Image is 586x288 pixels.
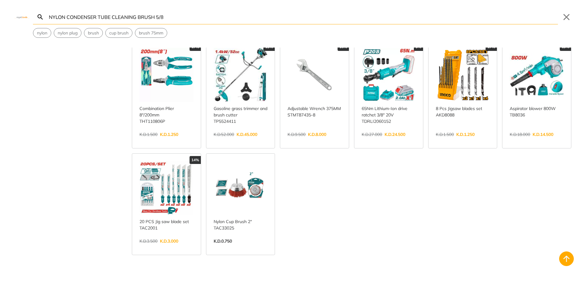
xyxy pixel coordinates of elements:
button: Select suggestion: brush 75mm [135,28,167,37]
span: nylon [37,30,47,36]
button: Back to top [559,251,574,266]
span: brush [88,30,99,36]
span: brush 75mm [139,30,163,36]
img: Close [15,16,29,18]
div: 14% [190,156,201,164]
svg: Back to top [562,254,571,264]
button: Close [562,12,571,22]
button: Select suggestion: nylon plug [54,28,81,37]
div: Suggestion: cup brush [105,28,132,38]
div: Suggestion: brush [84,28,103,38]
span: cup brush [109,30,128,36]
div: Suggestion: nylon [33,28,51,38]
span: nylon plug [58,30,78,36]
button: Select suggestion: cup brush [106,28,132,37]
input: Search… [48,10,558,24]
svg: Search [37,13,44,21]
div: Suggestion: brush 75mm [135,28,167,38]
div: Suggestion: nylon plug [54,28,81,38]
button: Select suggestion: brush [84,28,103,37]
button: Select suggestion: nylon [33,28,51,37]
